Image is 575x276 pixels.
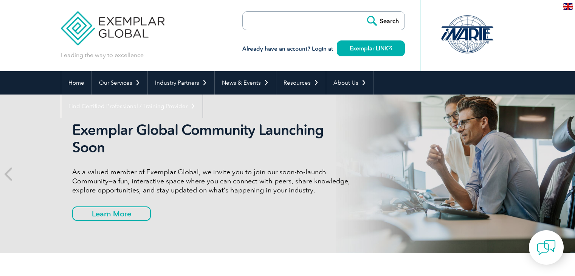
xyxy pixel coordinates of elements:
h2: Exemplar Global Community Launching Soon [72,121,356,156]
a: Our Services [92,71,147,95]
a: News & Events [215,71,276,95]
p: Leading the way to excellence [61,51,144,59]
a: Industry Partners [148,71,214,95]
img: en [563,3,573,10]
a: Home [61,71,91,95]
a: Find Certified Professional / Training Provider [61,95,203,118]
a: Learn More [72,206,151,221]
input: Search [363,12,405,30]
img: contact-chat.png [537,238,556,257]
h3: Already have an account? Login at [242,44,405,54]
p: As a valued member of Exemplar Global, we invite you to join our soon-to-launch Community—a fun, ... [72,167,356,195]
a: Exemplar LINK [337,40,405,56]
a: About Us [326,71,374,95]
a: Resources [276,71,326,95]
img: open_square.png [388,46,392,50]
